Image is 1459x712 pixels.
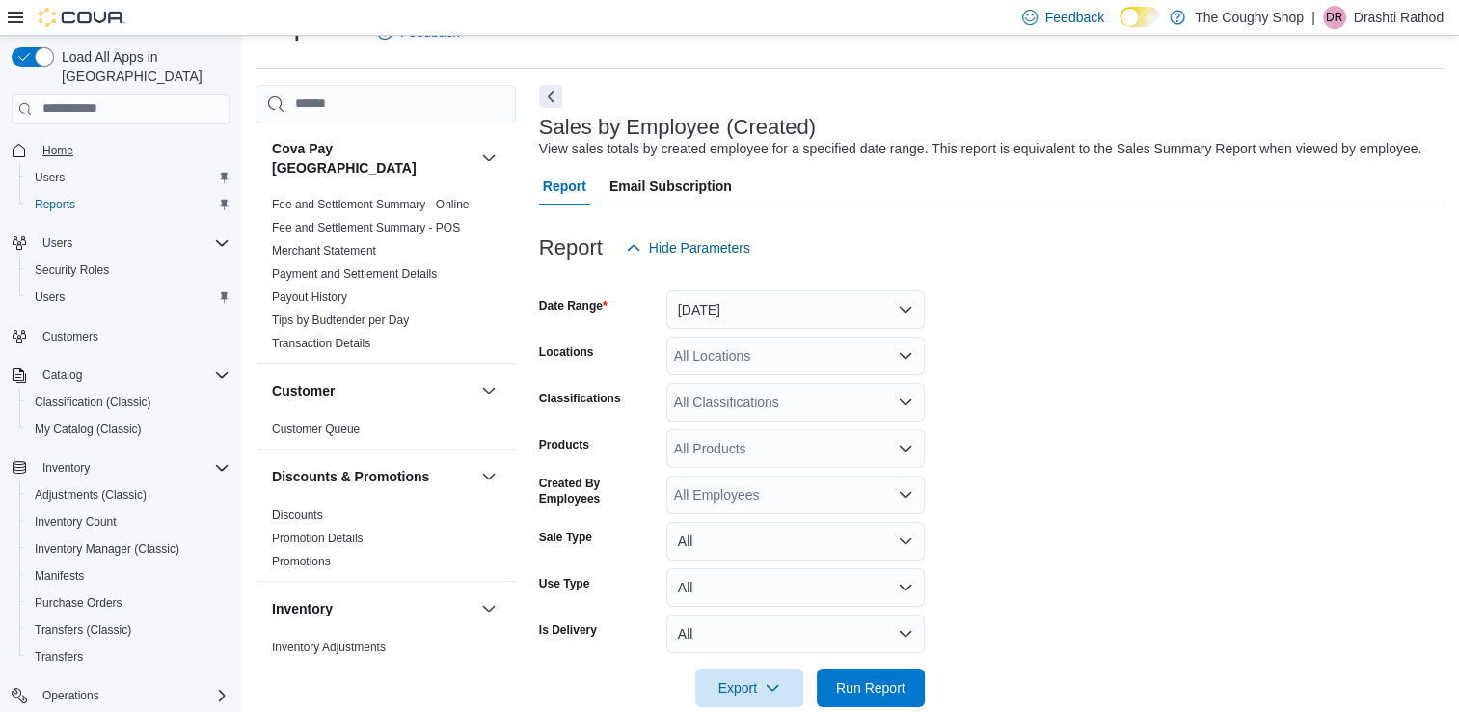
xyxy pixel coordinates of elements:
[35,325,106,348] a: Customers
[272,640,386,655] span: Inventory Adjustments
[27,286,72,309] a: Users
[272,423,360,436] a: Customer Queue
[35,684,230,707] span: Operations
[4,682,237,709] button: Operations
[609,167,732,205] span: Email Subscription
[42,688,99,703] span: Operations
[272,267,437,281] a: Payment and Settlement Details
[54,47,230,86] span: Load All Apps in [GEOGRAPHIC_DATA]
[4,362,237,389] button: Catalog
[27,418,149,441] a: My Catalog (Classic)
[272,289,347,305] span: Payout History
[898,395,913,410] button: Open list of options
[272,220,460,235] span: Fee and Settlement Summary - POS
[272,532,364,545] a: Promotion Details
[539,139,1421,159] div: View sales totals by created employee for a specified date range. This report is equivalent to th...
[4,230,237,257] button: Users
[272,554,331,569] span: Promotions
[27,166,230,189] span: Users
[19,284,237,311] button: Users
[539,437,589,452] label: Products
[27,510,124,534] a: Inventory Count
[272,641,386,654] a: Inventory Adjustments
[27,166,72,189] a: Users
[35,456,97,479] button: Inventory
[1323,6,1346,29] div: Drashti Rathod
[272,467,473,486] button: Discounts & Promotions
[27,193,230,216] span: Reports
[35,232,230,255] span: Users
[539,116,816,139] h3: Sales by Employee (Created)
[35,422,142,437] span: My Catalog (Classic)
[666,568,925,607] button: All
[272,290,347,304] a: Payout History
[35,139,81,162] a: Home
[27,483,154,507] a: Adjustments (Classic)
[35,541,179,557] span: Inventory Manager (Classic)
[272,243,376,259] span: Merchant Statement
[272,422,360,437] span: Customer Queue
[539,476,659,507] label: Created By Employees
[272,314,409,327] a: Tips by Budtender per Day
[35,649,83,665] span: Transfers
[27,483,230,507] span: Adjustments (Classic)
[666,522,925,561] button: All
[35,595,122,611] span: Purchase Orders
[27,391,230,414] span: Classification (Classic)
[272,336,370,351] span: Transaction Details
[543,167,586,205] span: Report
[257,504,516,581] div: Discounts & Promotions
[539,576,589,591] label: Use Type
[4,322,237,350] button: Customers
[42,329,98,344] span: Customers
[477,465,500,488] button: Discounts & Promotions
[27,259,230,282] span: Security Roles
[1326,6,1342,29] span: DR
[27,418,230,441] span: My Catalog (Classic)
[836,678,905,698] span: Run Report
[27,537,230,561] span: Inventory Manager (Classic)
[19,562,237,589] button: Manifests
[35,232,80,255] button: Users
[477,147,500,170] button: Cova Pay [GEOGRAPHIC_DATA]
[707,669,792,707] span: Export
[35,514,117,530] span: Inventory Count
[539,298,608,314] label: Date Range
[272,381,473,400] button: Customer
[666,290,925,329] button: [DATE]
[539,530,592,545] label: Sale Type
[649,238,750,258] span: Hide Parameters
[1195,6,1304,29] p: The Coughy Shop
[4,136,237,164] button: Home
[42,460,90,476] span: Inventory
[272,467,429,486] h3: Discounts & Promotions
[27,391,159,414] a: Classification (Classic)
[27,591,130,615] a: Purchase Orders
[898,487,913,503] button: Open list of options
[35,324,230,348] span: Customers
[35,364,230,387] span: Catalog
[817,669,925,707] button: Run Report
[666,615,925,653] button: All
[39,8,125,27] img: Cova
[272,266,437,282] span: Payment and Settlement Details
[272,244,376,258] a: Merchant Statement
[272,507,323,523] span: Discounts
[19,164,237,191] button: Users
[35,138,230,162] span: Home
[19,535,237,562] button: Inventory Manager (Classic)
[27,645,230,669] span: Transfers
[1311,6,1315,29] p: |
[272,139,473,178] button: Cova Pay [GEOGRAPHIC_DATA]
[19,616,237,644] button: Transfers (Classic)
[35,262,109,278] span: Security Roles
[477,597,500,620] button: Inventory
[35,487,147,503] span: Adjustments (Classic)
[27,564,230,588] span: Manifests
[272,599,333,618] h3: Inventory
[272,381,335,400] h3: Customer
[35,684,107,707] button: Operations
[19,389,237,416] button: Classification (Classic)
[1045,8,1104,27] span: Feedback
